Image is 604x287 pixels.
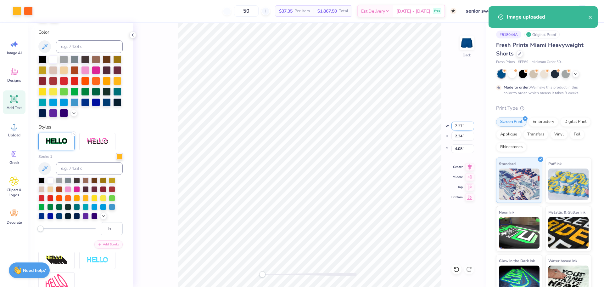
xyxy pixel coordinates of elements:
button: close [588,13,593,21]
span: Top [451,185,463,190]
span: Image AI [7,50,22,55]
span: Neon Ink [499,209,514,215]
div: Foil [570,130,584,139]
span: Water based Ink [548,257,577,264]
span: Puff Ink [548,160,562,167]
input: Untitled Design [461,5,507,17]
input: e.g. 7428 c [56,162,123,175]
div: Digital Print [560,117,591,127]
span: Bottom [451,195,463,200]
span: Middle [451,175,463,180]
img: Neon Ink [499,217,540,249]
span: Fresh Prints Miami Heavyweight Shorts [496,41,584,57]
span: Greek [9,160,19,165]
label: Color [38,29,123,36]
img: Metallic & Glitter Ink [548,217,589,249]
span: Standard [499,160,516,167]
span: Designs [7,78,21,83]
span: # FP89 [518,60,528,65]
div: Rhinestones [496,142,527,152]
span: $1,867.50 [317,8,337,14]
label: Styles [38,123,51,131]
div: Image uploaded [507,13,588,21]
img: Standard [499,169,540,200]
img: Stroke [46,138,68,145]
span: Metallic & Glitter Ink [548,209,585,215]
img: Negative Space [87,257,109,264]
span: Minimum Order: 50 + [532,60,563,65]
label: Stroke 1 [38,154,52,159]
span: [DATE] - [DATE] [396,8,430,14]
strong: Need help? [23,267,46,273]
input: e.g. 7428 c [56,40,123,53]
div: Embroidery [528,117,558,127]
span: Upload [8,133,20,138]
strong: Made to order: [504,85,530,90]
div: Print Type [496,105,591,112]
span: Fresh Prints [496,60,515,65]
div: Applique [496,130,521,139]
div: Screen Print [496,117,527,127]
div: Accessibility label [259,271,266,278]
span: Est. Delivery [361,8,385,14]
div: Transfers [523,130,548,139]
span: Add Text [7,105,22,110]
img: Puff Ink [548,169,589,200]
span: Center [451,164,463,169]
div: Vinyl [550,130,568,139]
span: Glow in the Dark Ink [499,257,535,264]
span: Per Item [294,8,310,14]
span: Clipart & logos [4,187,25,198]
a: AF [566,5,591,17]
button: Add Stroke [94,240,123,249]
div: Accessibility label [37,226,44,232]
div: Back [463,52,471,58]
img: Back [461,37,473,49]
img: Shadow [87,138,109,146]
div: Original Proof [524,31,560,38]
div: We make this product in this color to order, which means it takes 8 weeks. [504,84,581,96]
span: Decorate [7,220,22,225]
div: # 518044A [496,31,521,38]
span: $37.35 [279,8,293,14]
span: Total [339,8,348,14]
span: Free [434,9,440,13]
input: – – [234,5,259,17]
img: 3D Illusion [46,255,68,265]
img: Ana Francesca Bustamante [576,5,589,17]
